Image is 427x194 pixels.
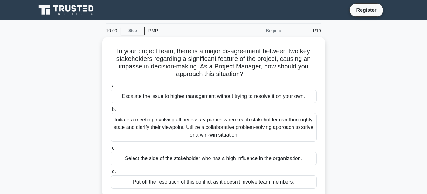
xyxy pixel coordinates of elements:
[232,24,288,37] div: Beginner
[121,27,145,35] a: Stop
[110,47,317,78] h5: In your project team, there is a major disagreement between two key stakeholders regarding a sign...
[112,169,116,174] span: d.
[111,175,317,189] div: Put off the resolution of this conflict as it doesn't involve team members.
[111,113,317,142] div: Initiate a meeting involving all necessary parties where each stakeholder can thoroughly state an...
[111,152,317,165] div: Select the side of the stakeholder who has a high influence in the organization.
[288,24,325,37] div: 1/10
[112,145,116,151] span: c.
[112,83,116,88] span: a.
[112,107,116,112] span: b.
[102,24,121,37] div: 10:00
[145,24,232,37] div: PMP
[352,6,380,14] a: Register
[111,90,317,103] div: Escalate the issue to higher management without trying to resolve it on your own.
